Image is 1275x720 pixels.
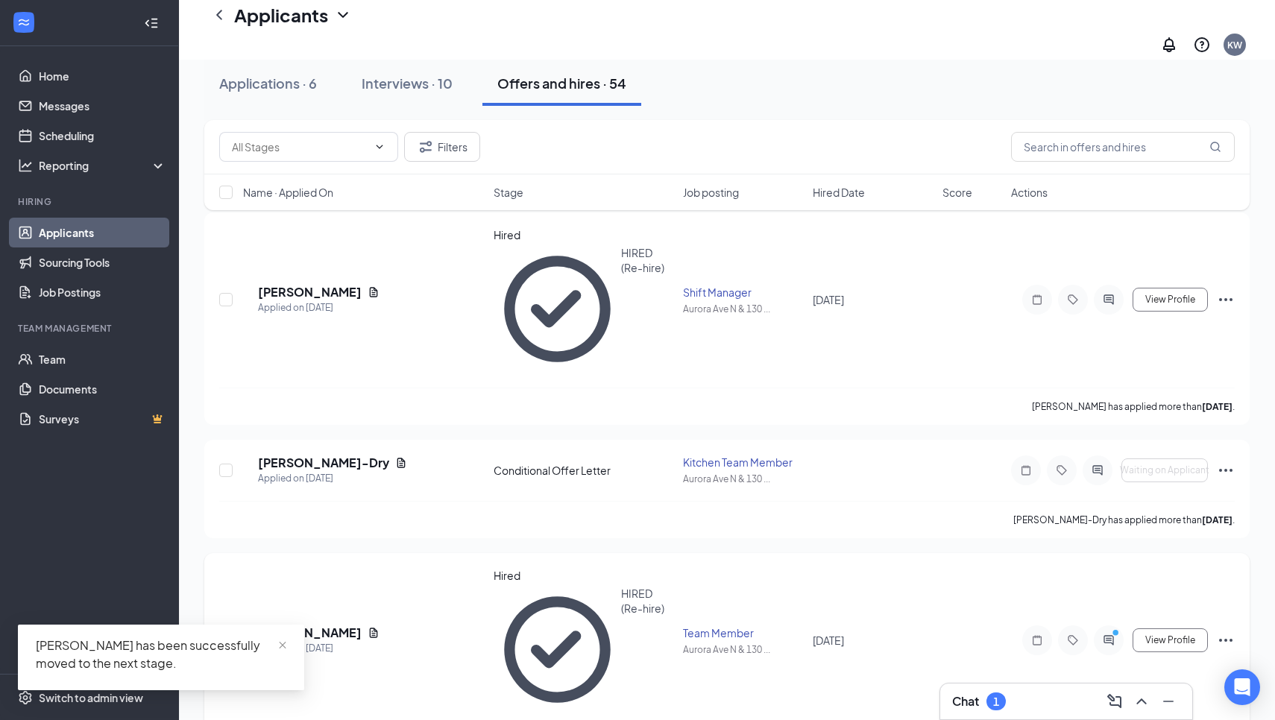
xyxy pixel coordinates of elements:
a: Messages [39,91,166,121]
svg: Analysis [18,158,33,173]
div: Hired [494,568,675,583]
div: HIRED (Re-hire) [621,586,675,713]
svg: CheckmarkCircle [494,586,621,713]
svg: CheckmarkCircle [494,245,621,373]
a: Applicants [39,218,166,247]
svg: Minimize [1159,692,1177,710]
svg: Ellipses [1217,631,1235,649]
button: View Profile [1133,628,1208,652]
div: Applied on [DATE] [258,300,380,315]
span: Stage [494,185,523,200]
p: [PERSON_NAME]-Dry has applied more than . [1013,514,1235,526]
svg: ComposeMessage [1106,692,1124,710]
div: Aurora Ave N & 130 ... [683,643,804,656]
button: Minimize [1156,689,1180,713]
button: Filter Filters [404,132,480,162]
svg: Document [368,286,380,298]
input: Search in offers and hires [1011,132,1235,162]
a: Scheduling [39,121,166,151]
div: Applied on [DATE] [258,641,380,656]
div: Applications · 6 [219,74,317,92]
div: Shift Manager [683,285,804,300]
div: [PERSON_NAME] has been successfully moved to the next stage. [36,637,286,672]
span: Score [942,185,972,200]
svg: Tag [1064,634,1082,646]
svg: ChevronDown [334,6,352,24]
svg: ActiveChat [1100,294,1118,306]
svg: Ellipses [1217,291,1235,309]
svg: Note [1028,634,1046,646]
div: Team Management [18,322,163,335]
div: HIRED (Re-hire) [621,245,675,373]
button: ChevronUp [1130,689,1153,713]
div: Offers and hires · 54 [497,74,626,92]
span: View Profile [1145,635,1195,645]
div: Open Intercom Messenger [1224,669,1260,705]
h1: Applicants [234,2,328,28]
svg: Filter [417,138,435,156]
svg: Ellipses [1217,461,1235,479]
a: Job Postings [39,277,166,307]
svg: ChevronUp [1133,692,1150,710]
svg: Document [395,457,407,469]
a: Home [39,61,166,91]
svg: ActiveChat [1100,634,1118,646]
a: SurveysCrown [39,404,166,434]
button: View Profile [1133,288,1208,312]
svg: WorkstreamLogo [16,15,31,30]
span: Hired Date [813,185,865,200]
div: Conditional Offer Letter [494,463,675,478]
span: close [277,640,288,651]
svg: Tag [1053,464,1071,476]
svg: Document [368,627,380,639]
div: Aurora Ave N & 130 ... [683,303,804,315]
b: [DATE] [1202,514,1232,525]
span: Actions [1011,185,1048,200]
h3: Chat [952,693,979,710]
svg: QuestionInfo [1193,36,1211,54]
div: Hiring [18,195,163,208]
input: All Stages [232,139,368,155]
b: [DATE] [1202,401,1232,412]
div: Team Member [683,625,804,640]
a: Sourcing Tools [39,247,166,277]
span: Waiting on Applicant [1120,465,1209,476]
span: [DATE] [813,634,844,647]
h5: [PERSON_NAME] [258,625,362,641]
h5: [PERSON_NAME] [258,284,362,300]
span: [DATE] [813,293,844,306]
div: KW [1227,39,1242,51]
h5: [PERSON_NAME]-Dry [258,455,389,471]
div: 1 [993,695,999,708]
svg: Note [1017,464,1035,476]
svg: Note [1028,294,1046,306]
svg: Notifications [1160,36,1178,54]
button: Waiting on Applicant [1121,458,1208,482]
span: View Profile [1145,294,1195,305]
div: Interviews · 10 [362,74,453,92]
svg: ActiveChat [1089,464,1106,476]
div: Reporting [39,158,167,173]
span: Name · Applied On [243,185,333,200]
div: Applied on [DATE] [258,471,407,486]
svg: MagnifyingGlass [1209,141,1221,153]
div: Hired [494,227,675,242]
span: Job posting [683,185,739,200]
div: Kitchen Team Member [683,455,804,470]
div: Aurora Ave N & 130 ... [683,473,804,485]
button: ComposeMessage [1103,689,1127,713]
a: Documents [39,374,166,404]
p: [PERSON_NAME] has applied more than . [1032,400,1235,413]
svg: Tag [1064,294,1082,306]
a: Team [39,344,166,374]
svg: PrimaryDot [1109,628,1127,640]
svg: Collapse [144,16,159,31]
svg: ChevronDown [374,141,385,153]
svg: ChevronLeft [210,6,228,24]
